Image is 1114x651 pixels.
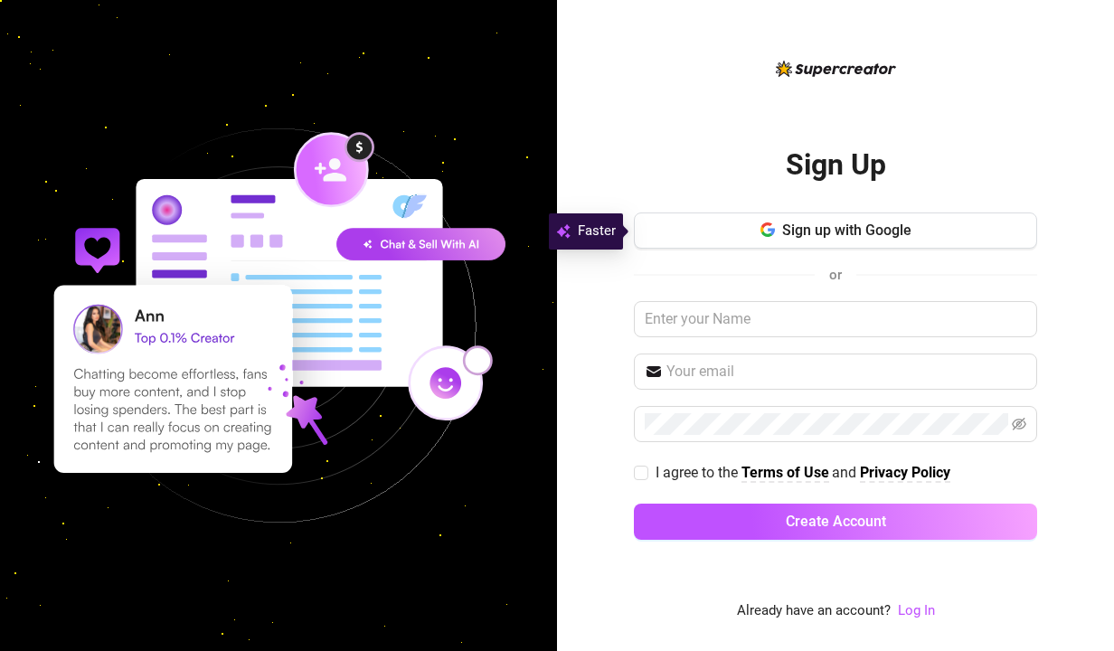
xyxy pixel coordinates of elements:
a: Privacy Policy [860,464,950,483]
span: or [829,267,842,283]
a: Log In [898,600,935,622]
span: Create Account [786,513,886,530]
strong: Privacy Policy [860,464,950,481]
h2: Sign Up [786,146,886,184]
a: Log In [898,602,935,618]
strong: Terms of Use [741,464,829,481]
span: eye-invisible [1012,417,1026,431]
input: Your email [666,361,1026,382]
span: I agree to the [656,464,741,481]
a: Terms of Use [741,464,829,483]
img: svg%3e [556,221,571,242]
img: logo-BBDzfeDw.svg [776,61,896,77]
button: Sign up with Google [634,212,1037,249]
span: Faster [578,221,616,242]
button: Create Account [634,504,1037,540]
input: Enter your Name [634,301,1037,337]
span: and [832,464,860,481]
span: Sign up with Google [782,222,911,239]
span: Already have an account? [737,600,891,622]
